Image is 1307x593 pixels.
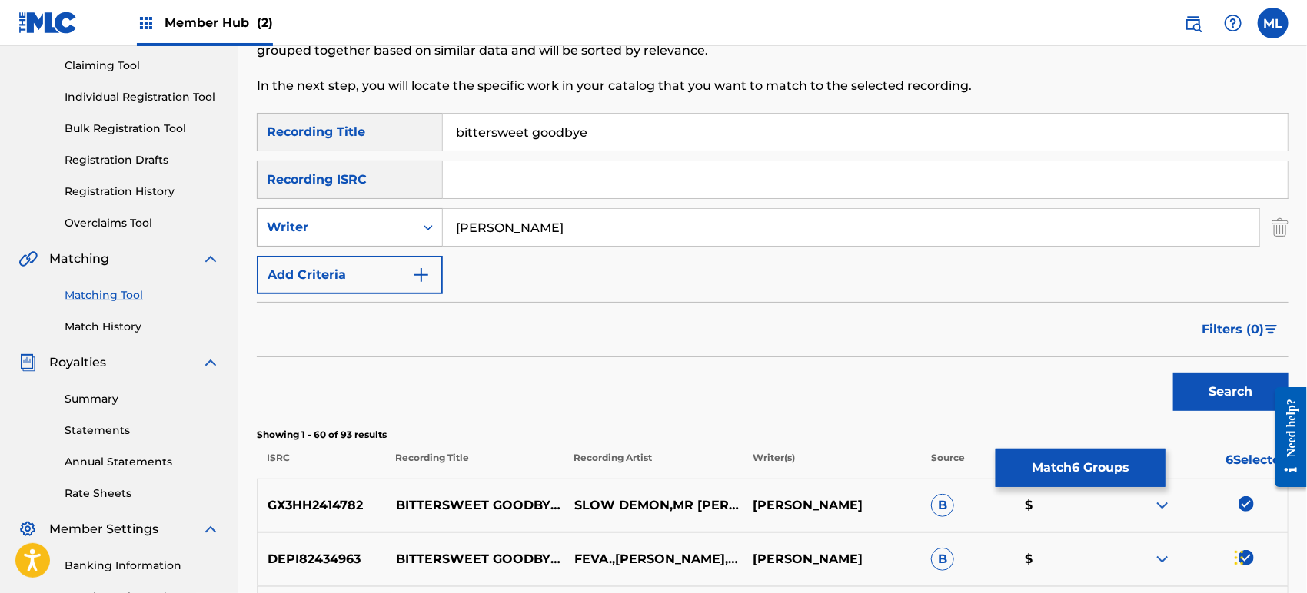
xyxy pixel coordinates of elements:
[1218,8,1249,38] div: Help
[257,15,273,30] span: (2)
[65,454,220,470] a: Annual Statements
[65,287,220,303] a: Matching Tool
[564,550,742,568] p: FEVA.,[PERSON_NAME],[PERSON_NAME],[PERSON_NAME]
[1178,8,1209,38] a: Public Search
[65,422,220,439] a: Statements
[564,496,742,515] p: SLOW DEMON,MR [PERSON_NAME],HYPER SLOW
[996,449,1166,487] button: Match6 Groups
[267,218,405,237] div: Writer
[931,494,954,517] span: B
[257,256,443,294] button: Add Criteria
[257,77,1051,95] p: In the next step, you will locate the specific work in your catalog that you want to match to the...
[201,520,220,538] img: expand
[385,451,564,479] p: Recording Title
[931,451,965,479] p: Source
[1265,325,1278,334] img: filter
[1173,373,1289,411] button: Search
[165,14,273,31] span: Member Hub
[49,353,106,372] span: Royalties
[65,184,220,200] a: Registration History
[743,496,921,515] p: [PERSON_NAME]
[385,496,564,515] p: BITTERSWEET GOODBYE - SLOWED
[201,353,220,372] img: expand
[18,353,37,372] img: Royalties
[65,121,220,137] a: Bulk Registration Tool
[1015,496,1109,515] p: $
[257,113,1289,419] form: Search Form
[18,12,78,34] img: MLC Logo
[1153,550,1172,568] img: expand
[65,58,220,74] a: Claiming Tool
[257,451,385,479] p: ISRC
[564,451,742,479] p: Recording Artist
[49,250,109,268] span: Matching
[1235,535,1244,581] div: Drag
[18,250,38,268] img: Matching
[18,520,37,538] img: Member Settings
[1239,496,1254,512] img: deselect
[65,558,220,574] a: Banking Information
[49,520,158,538] span: Member Settings
[1184,14,1202,32] img: search
[1272,208,1289,247] img: Delete Criterion
[65,391,220,407] a: Summary
[65,485,220,502] a: Rate Sheets
[201,250,220,268] img: expand
[1258,8,1289,38] div: User Menu
[1110,451,1289,479] p: 6 Selected
[257,428,1289,442] p: Showing 1 - 60 of 93 results
[65,215,220,231] a: Overclaims Tool
[1264,375,1307,499] iframe: Resource Center
[1153,496,1172,515] img: expand
[412,266,431,284] img: 9d2ae6d4665cec9f34b9.svg
[1230,519,1307,593] iframe: To enrich screen reader interactions, please activate Accessibility in Grammarly extension settings
[137,14,155,32] img: Top Rightsholders
[258,550,385,568] p: DEPI82434963
[742,451,920,479] p: Writer(s)
[1230,519,1307,593] div: Chat Widget
[65,152,220,168] a: Registration Drafts
[1224,14,1242,32] img: help
[258,496,385,515] p: GX3HH2414782
[1192,310,1289,349] button: Filters (0)
[385,550,564,568] p: BITTERSWEET GOODBYE FEAT. [PERSON_NAME]
[1202,320,1264,339] span: Filters ( 0 )
[1015,550,1109,568] p: $
[65,319,220,335] a: Match History
[65,89,220,105] a: Individual Registration Tool
[931,548,954,571] span: B
[743,550,921,568] p: [PERSON_NAME]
